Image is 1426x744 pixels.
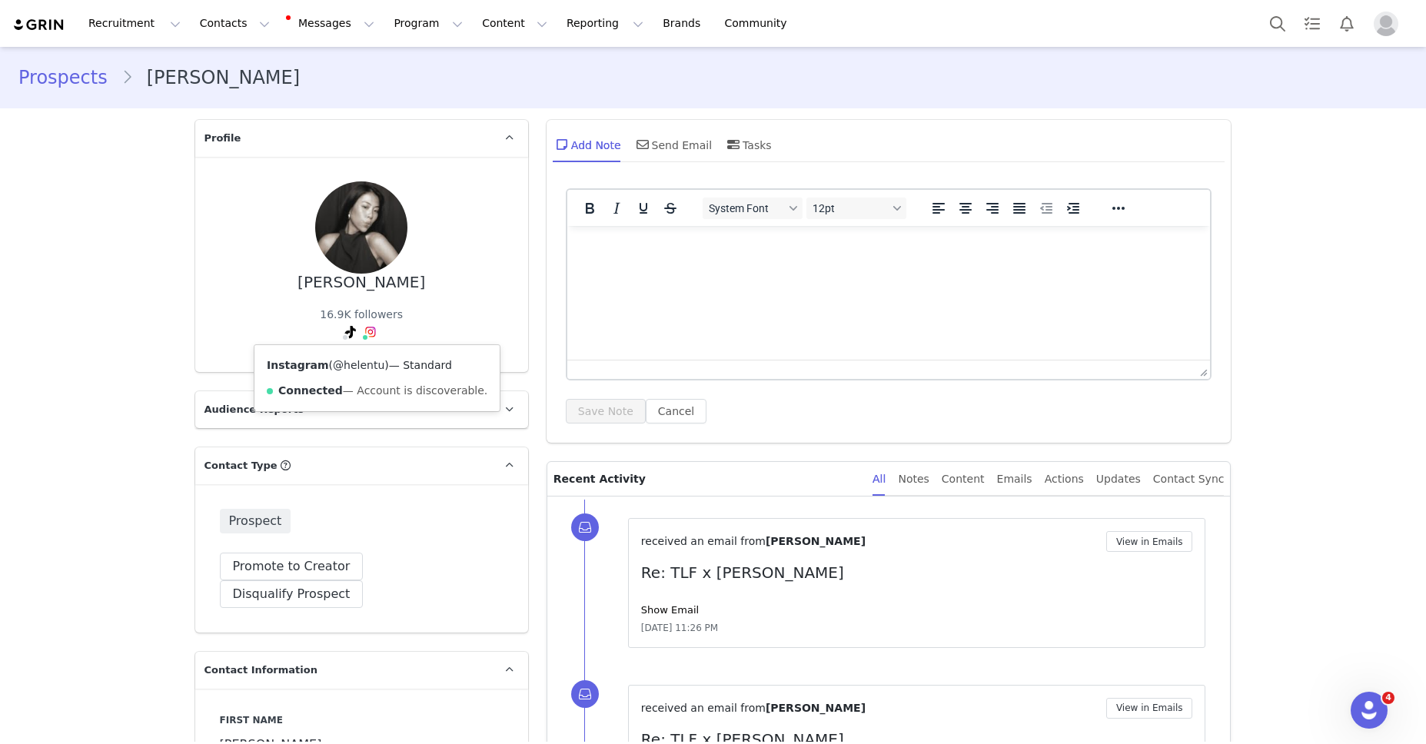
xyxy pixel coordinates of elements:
[473,6,557,41] button: Content
[384,6,472,41] button: Program
[630,198,656,219] button: Underline
[1351,692,1388,729] iframe: Intercom live chat
[1374,12,1398,36] img: placeholder-profile.jpg
[709,202,784,214] span: System Font
[12,18,66,32] img: grin logo
[79,6,190,41] button: Recruitment
[1261,6,1295,41] button: Search
[364,326,377,338] img: instagram.svg
[567,226,1211,360] iframe: Rich Text Area
[806,198,906,219] button: Font sizes
[220,713,504,727] label: First Name
[18,64,121,91] a: Prospects
[603,198,630,219] button: Italic
[942,462,985,497] div: Content
[1382,692,1394,704] span: 4
[766,535,866,547] span: [PERSON_NAME]
[1106,531,1193,552] button: View in Emails
[1106,698,1193,719] button: View in Emails
[220,580,364,608] button: Disqualify Prospect
[1096,462,1141,497] div: Updates
[716,6,803,41] a: Community
[997,462,1032,497] div: Emails
[204,663,317,678] span: Contact Information
[220,553,364,580] button: Promote to Creator
[278,384,343,397] strong: Connected
[633,126,713,163] div: Send Email
[1194,360,1210,379] div: Press the Up and Down arrow keys to resize the editor.
[577,198,603,219] button: Bold
[315,181,407,274] img: 2997d689-f359-49b1-b2a6-3c8b7f73b884--s.jpg
[979,198,1006,219] button: Align right
[898,462,929,497] div: Notes
[553,126,621,163] div: Add Note
[566,399,646,423] button: Save Note
[343,384,487,397] span: — Account is discoverable.
[926,198,952,219] button: Align left
[1060,198,1086,219] button: Increase indent
[1153,462,1225,497] div: Contact Sync
[641,621,718,635] span: [DATE] 11:26 PM
[952,198,979,219] button: Align center
[1365,12,1414,36] button: Profile
[646,399,706,423] button: Cancel
[641,561,1193,584] p: Re: TLF x [PERSON_NAME]
[267,359,329,371] strong: Instagram
[204,458,278,473] span: Contact Type
[1033,198,1059,219] button: Decrease indent
[329,359,389,371] span: ( )
[641,702,766,714] span: received an email from
[220,509,291,533] span: Prospect
[204,131,241,146] span: Profile
[333,359,384,371] a: @helentu
[873,462,886,497] div: All
[766,702,866,714] span: [PERSON_NAME]
[703,198,803,219] button: Fonts
[724,126,772,163] div: Tasks
[813,202,888,214] span: 12pt
[204,402,304,417] span: Audience Reports
[657,198,683,219] button: Strikethrough
[191,6,279,41] button: Contacts
[280,6,384,41] button: Messages
[1045,462,1084,497] div: Actions
[641,604,699,616] a: Show Email
[297,274,425,291] div: [PERSON_NAME]
[1105,198,1132,219] button: Reveal or hide additional toolbar items
[1330,6,1364,41] button: Notifications
[1006,198,1032,219] button: Justify
[320,307,403,323] div: 16.9K followers
[1295,6,1329,41] a: Tasks
[557,6,653,41] button: Reporting
[653,6,714,41] a: Brands
[553,462,860,496] p: Recent Activity
[641,535,766,547] span: received an email from
[389,359,452,371] span: — Standard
